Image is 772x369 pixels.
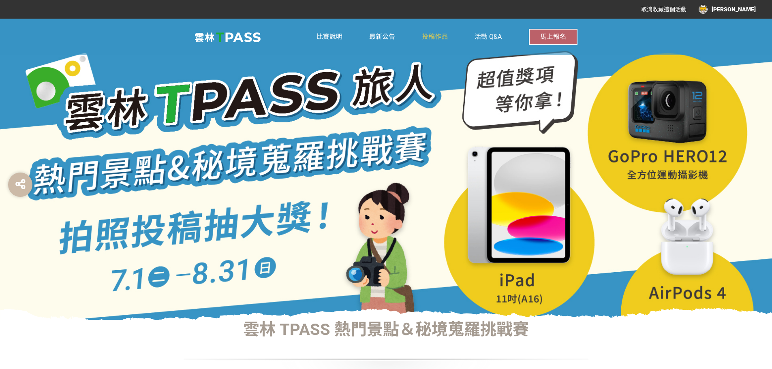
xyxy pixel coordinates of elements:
[475,33,502,41] span: 活動 Q&A
[316,33,342,41] span: 比賽說明
[285,119,488,220] img: 雲林 TPASS 熱門景點＆秘境蒐羅挑戰賽
[195,27,316,47] img: 雲林 TPASS 熱門景點＆秘境蒐羅挑戰賽
[475,19,502,55] a: 活動 Q&A
[422,33,448,41] span: 投稿作品
[316,19,342,55] a: 比賽說明
[540,33,566,41] span: 馬上報名
[369,33,395,41] span: 最新公告
[641,6,686,13] span: 取消收藏這個活動
[369,19,395,55] a: 最新公告
[184,320,589,339] h1: 雲林 TPASS 熱門景點＆秘境蒐羅挑戰賽
[422,19,448,55] a: 投稿作品
[529,29,577,45] button: 馬上報名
